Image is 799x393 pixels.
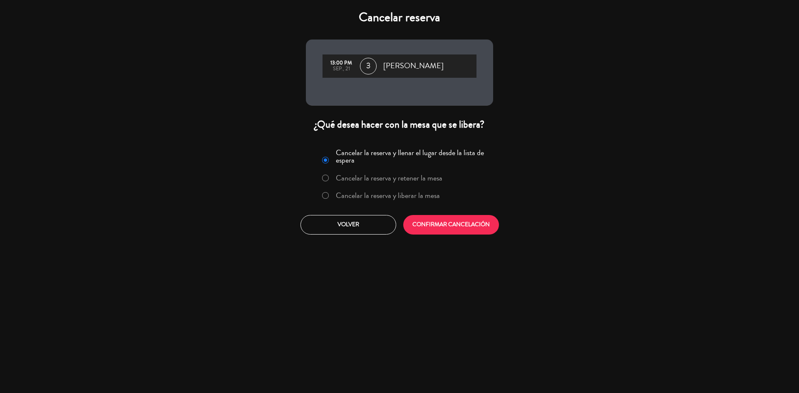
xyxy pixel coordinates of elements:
[327,60,356,66] div: 13:00 PM
[360,58,377,74] span: 3
[306,10,493,25] h4: Cancelar reserva
[403,215,499,235] button: CONFIRMAR CANCELACIÓN
[327,66,356,72] div: sep., 21
[306,118,493,131] div: ¿Qué desea hacer con la mesa que se libera?
[336,174,442,182] label: Cancelar la reserva y retener la mesa
[336,192,440,199] label: Cancelar la reserva y liberar la mesa
[336,149,488,164] label: Cancelar la reserva y llenar el lugar desde la lista de espera
[383,60,444,72] span: [PERSON_NAME]
[300,215,396,235] button: Volver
